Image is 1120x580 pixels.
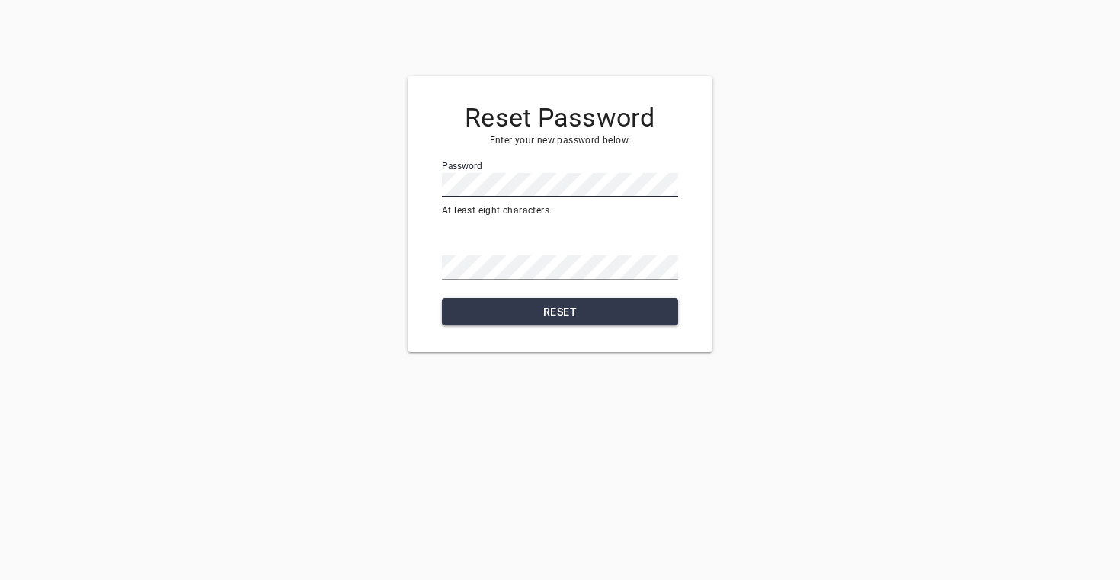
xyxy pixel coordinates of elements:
[454,303,666,322] span: Reset
[442,103,678,133] h4: Reset Password
[442,298,678,326] button: Reset
[442,162,482,171] label: Password
[442,133,678,149] span: Enter your new password below.
[442,203,678,219] span: At least eight characters.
